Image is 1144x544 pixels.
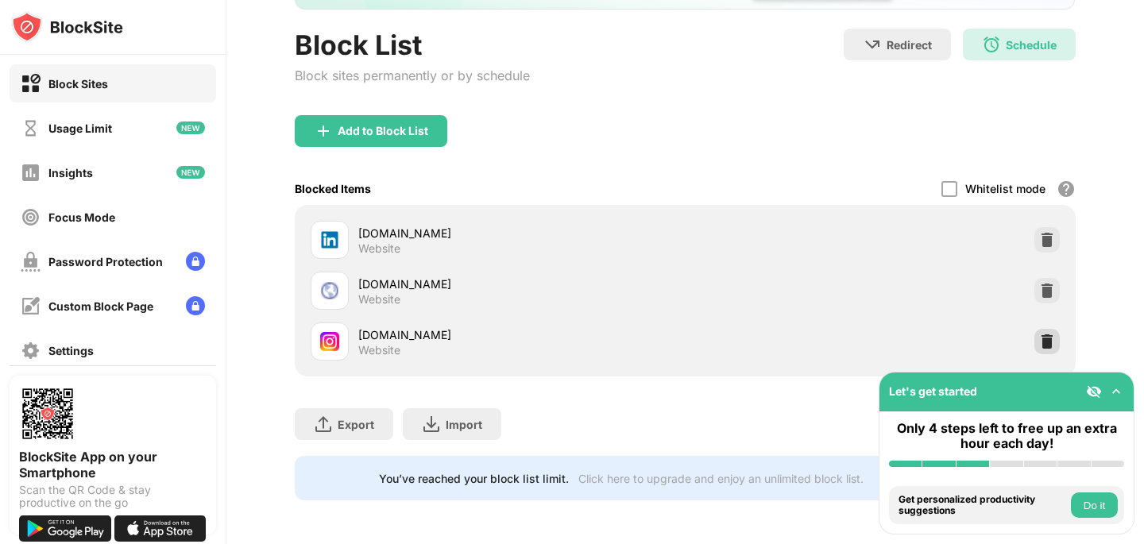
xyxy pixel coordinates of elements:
[21,118,41,138] img: time-usage-off.svg
[21,296,41,316] img: customize-block-page-off.svg
[19,449,207,480] div: BlockSite App on your Smartphone
[176,122,205,134] img: new-icon.svg
[358,241,400,256] div: Website
[19,515,111,542] img: get-it-on-google-play.svg
[176,166,205,179] img: new-icon.svg
[578,472,864,485] div: Click here to upgrade and enjoy an unlimited block list.
[899,494,1067,517] div: Get personalized productivity suggestions
[358,276,685,292] div: [DOMAIN_NAME]
[295,29,530,61] div: Block List
[446,418,482,431] div: Import
[320,281,339,300] img: favicons
[48,299,153,313] div: Custom Block Page
[887,38,932,52] div: Redirect
[965,182,1045,195] div: Whitelist mode
[358,343,400,357] div: Website
[48,255,163,268] div: Password Protection
[48,210,115,224] div: Focus Mode
[1086,384,1102,399] img: eye-not-visible.svg
[48,77,108,91] div: Block Sites
[1071,492,1118,518] button: Do it
[21,252,41,272] img: password-protection-off.svg
[358,326,685,343] div: [DOMAIN_NAME]
[1006,38,1057,52] div: Schedule
[295,182,371,195] div: Blocked Items
[358,292,400,307] div: Website
[19,484,207,509] div: Scan the QR Code & stay productive on the go
[320,230,339,249] img: favicons
[889,384,977,398] div: Let's get started
[48,122,112,135] div: Usage Limit
[21,163,41,183] img: insights-off.svg
[358,225,685,241] div: [DOMAIN_NAME]
[48,166,93,179] div: Insights
[186,252,205,271] img: lock-menu.svg
[379,472,569,485] div: You’ve reached your block list limit.
[1108,384,1124,399] img: omni-setup-toggle.svg
[19,385,76,442] img: options-page-qr-code.png
[21,207,41,227] img: focus-off.svg
[320,332,339,351] img: favicons
[338,125,428,137] div: Add to Block List
[889,421,1124,451] div: Only 4 steps left to free up an extra hour each day!
[186,296,205,315] img: lock-menu.svg
[48,344,94,357] div: Settings
[21,74,41,94] img: block-on.svg
[338,418,374,431] div: Export
[114,515,207,542] img: download-on-the-app-store.svg
[295,68,530,83] div: Block sites permanently or by schedule
[21,341,41,361] img: settings-off.svg
[11,11,123,43] img: logo-blocksite.svg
